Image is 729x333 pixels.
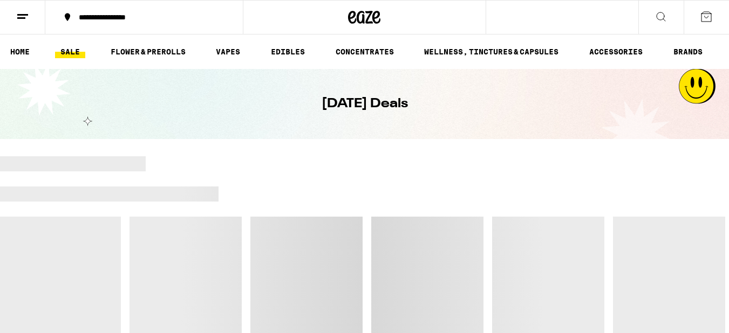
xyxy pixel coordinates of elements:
[668,45,708,58] a: BRANDS
[210,45,246,58] a: VAPES
[105,45,191,58] a: FLOWER & PREROLLS
[5,45,35,58] a: HOME
[322,95,408,113] h1: [DATE] Deals
[584,45,648,58] a: ACCESSORIES
[265,45,310,58] a: EDIBLES
[55,45,85,58] a: SALE
[419,45,564,58] a: WELLNESS, TINCTURES & CAPSULES
[330,45,399,58] a: CONCENTRATES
